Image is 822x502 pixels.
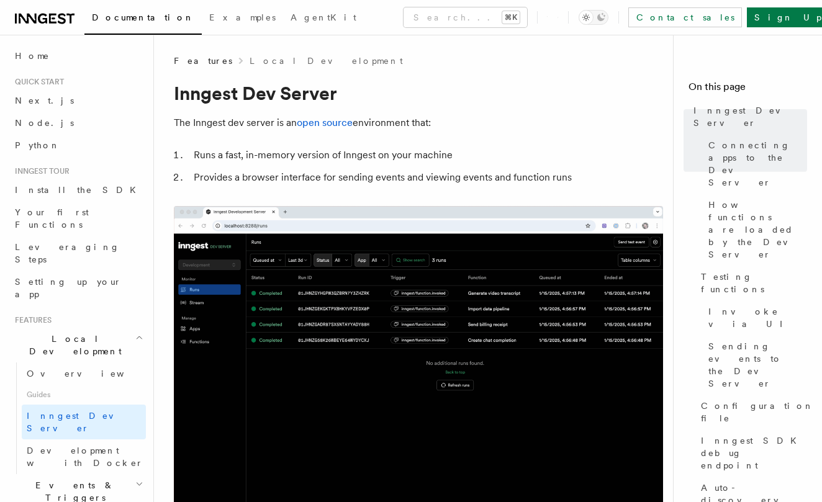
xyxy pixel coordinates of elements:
[22,405,146,439] a: Inngest Dev Server
[22,385,146,405] span: Guides
[502,11,520,24] kbd: ⌘K
[10,333,135,357] span: Local Development
[15,185,143,195] span: Install the SDK
[404,7,527,27] button: Search...⌘K
[696,266,807,300] a: Testing functions
[250,55,403,67] a: Local Development
[174,82,663,104] h1: Inngest Dev Server
[291,12,356,22] span: AgentKit
[10,236,146,271] a: Leveraging Steps
[579,10,608,25] button: Toggle dark mode
[628,7,742,27] a: Contact sales
[703,134,807,194] a: Connecting apps to the Dev Server
[15,50,50,62] span: Home
[708,139,807,189] span: Connecting apps to the Dev Server
[708,305,807,330] span: Invoke via UI
[703,300,807,335] a: Invoke via UI
[283,4,364,34] a: AgentKit
[22,362,146,385] a: Overview
[190,146,663,164] li: Runs a fast, in-memory version of Inngest on your machine
[27,411,133,433] span: Inngest Dev Server
[92,12,194,22] span: Documentation
[15,207,89,230] span: Your first Functions
[27,369,155,379] span: Overview
[708,199,807,261] span: How functions are loaded by the Dev Server
[10,201,146,236] a: Your first Functions
[174,114,663,132] p: The Inngest dev server is an environment that:
[27,446,143,468] span: Development with Docker
[84,4,202,35] a: Documentation
[701,400,814,424] span: Configuration file
[10,134,146,156] a: Python
[190,169,663,186] li: Provides a browser interface for sending events and viewing events and function runs
[696,395,807,429] a: Configuration file
[10,271,146,305] a: Setting up your app
[10,166,70,176] span: Inngest tour
[15,242,120,264] span: Leveraging Steps
[22,439,146,474] a: Development with Docker
[703,194,807,266] a: How functions are loaded by the Dev Server
[10,112,146,134] a: Node.js
[10,362,146,474] div: Local Development
[15,140,60,150] span: Python
[10,179,146,201] a: Install the SDK
[10,45,146,67] a: Home
[15,96,74,105] span: Next.js
[701,271,807,295] span: Testing functions
[202,4,283,34] a: Examples
[701,434,807,472] span: Inngest SDK debug endpoint
[15,118,74,128] span: Node.js
[10,328,146,362] button: Local Development
[689,79,807,99] h4: On this page
[15,277,122,299] span: Setting up your app
[209,12,276,22] span: Examples
[10,89,146,112] a: Next.js
[689,99,807,134] a: Inngest Dev Server
[297,117,353,128] a: open source
[693,104,807,129] span: Inngest Dev Server
[708,340,807,390] span: Sending events to the Dev Server
[703,335,807,395] a: Sending events to the Dev Server
[174,55,232,67] span: Features
[10,77,64,87] span: Quick start
[696,429,807,477] a: Inngest SDK debug endpoint
[10,315,52,325] span: Features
